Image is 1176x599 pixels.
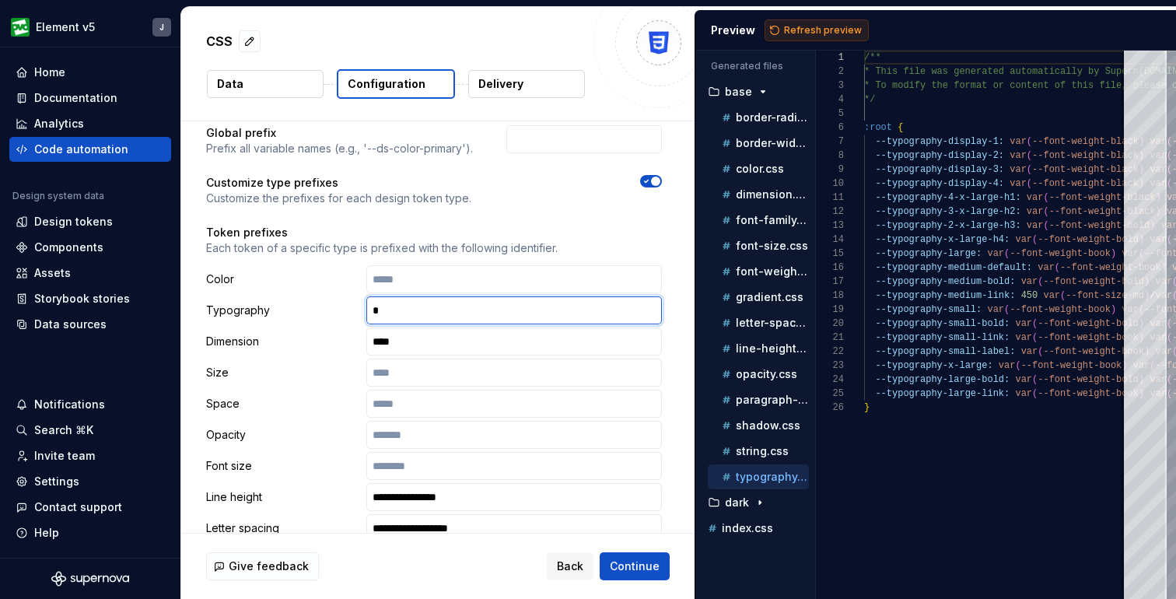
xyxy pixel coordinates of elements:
[864,80,1139,91] span: * To modify the format or content of this file, p
[206,427,360,443] p: Opacity
[1026,192,1043,203] span: var
[206,240,662,256] p: Each token of a specific type is prefixed with the following identifier.
[1038,262,1055,273] span: var
[722,522,773,534] p: index.css
[1015,374,1032,385] span: var
[206,32,233,51] p: CSS
[864,122,892,133] span: :root
[816,317,844,331] div: 20
[557,559,583,574] span: Back
[206,271,360,287] p: Color
[736,240,808,252] p: font-size.css
[816,289,844,303] div: 18
[547,552,593,580] button: Back
[875,262,1032,273] span: --typography-medium-default:
[34,422,93,438] div: Search ⌘K
[1010,136,1027,147] span: var
[816,359,844,373] div: 23
[708,263,809,280] button: font-weight.css
[736,394,809,406] p: paragraph-spacing.css
[207,70,324,98] button: Data
[1060,290,1066,301] span: (
[34,291,130,307] div: Storybook stories
[875,346,1015,357] span: --typography-small-label:
[987,248,1004,259] span: var
[206,303,360,318] p: Typography
[736,137,809,149] p: border-width.css
[34,240,103,255] div: Components
[1032,388,1038,399] span: (
[9,312,171,337] a: Data sources
[736,368,797,380] p: opacity.css
[702,520,809,537] button: index.css
[12,190,104,202] div: Design system data
[1004,248,1010,259] span: (
[725,496,749,509] p: dark
[987,304,1004,315] span: var
[1060,262,1161,273] span: --font-weight-book
[702,494,809,511] button: dark
[816,93,844,107] div: 4
[1043,290,1060,301] span: var
[708,135,809,152] button: border-width.css
[708,366,809,383] button: opacity.css
[702,83,809,100] button: base
[816,107,844,121] div: 5
[875,304,982,315] span: --typography-small:
[708,289,809,306] button: gradient.css
[206,191,471,206] p: Customize the prefixes for each design token type.
[816,79,844,93] div: 3
[708,237,809,254] button: font-size.css
[1020,290,1038,301] span: 450
[34,65,65,80] div: Home
[1032,234,1038,245] span: (
[34,448,95,464] div: Invite team
[337,69,455,99] button: Configuration
[875,332,1010,343] span: --typography-small-link:
[9,392,171,417] button: Notifications
[34,525,59,541] div: Help
[478,76,523,92] p: Delivery
[708,186,809,203] button: dimension.css
[34,214,113,229] div: Design tokens
[206,396,360,412] p: Space
[816,401,844,415] div: 26
[206,141,473,156] p: Prefix all variable names (e.g., '--ds-color-primary').
[708,160,809,177] button: color.css
[610,559,660,574] span: Continue
[736,471,809,483] p: typography.css
[708,212,809,229] button: font-family.css
[36,19,95,35] div: Element v5
[9,286,171,311] a: Storybook stories
[206,458,360,474] p: Font size
[875,136,1004,147] span: --typography-display-1:
[1020,360,1122,371] span: --font-weight-book
[1026,150,1031,161] span: (
[875,234,1010,245] span: --typography-x-large-h4:
[875,388,1010,399] span: --typography-large-link:
[34,317,107,332] div: Data sources
[1043,192,1048,203] span: (
[875,290,1015,301] span: --typography-medium-link:
[736,445,789,457] p: string.css
[1038,318,1139,329] span: --font-weight-bold
[708,340,809,357] button: line-height.css
[1026,136,1031,147] span: (
[34,265,71,281] div: Assets
[1110,248,1115,259] span: )
[765,19,869,41] button: Refresh preview
[51,571,129,587] svg: Supernova Logo
[1032,164,1139,175] span: --font-weight-black
[1054,262,1059,273] span: (
[1038,388,1139,399] span: --font-weight-book
[1015,318,1032,329] span: var
[1038,332,1139,343] span: --font-weight-book
[1066,290,1144,301] span: --font-size-md
[217,76,243,92] p: Data
[875,206,1020,217] span: --typography-3-x-large-h2:
[9,495,171,520] button: Contact support
[875,178,1004,189] span: --typography-display-4:
[1038,234,1139,245] span: --font-weight-bold
[875,150,1004,161] span: --typography-display-2:
[816,177,844,191] div: 10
